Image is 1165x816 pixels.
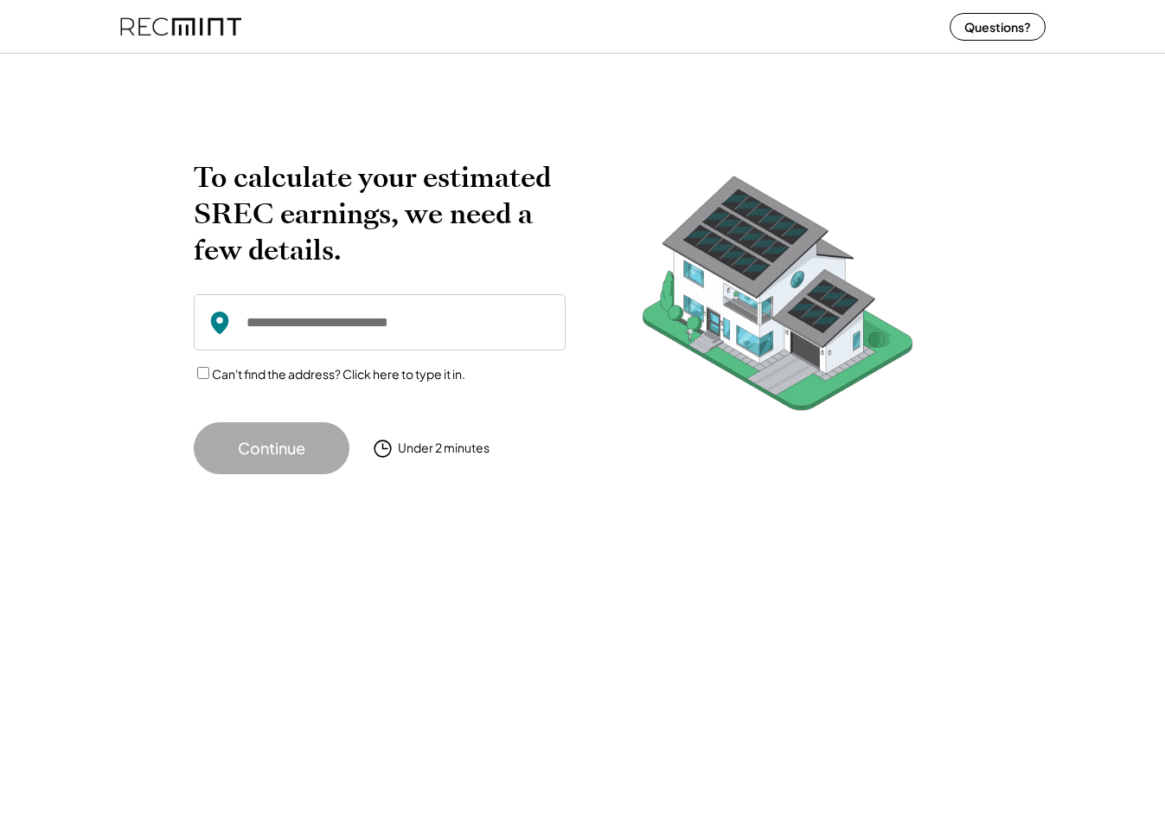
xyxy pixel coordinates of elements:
[212,366,465,382] label: Can't find the address? Click here to type it in.
[950,13,1046,41] button: Questions?
[398,440,490,457] div: Under 2 minutes
[194,422,349,474] button: Continue
[120,3,241,49] img: recmint-logotype%403x%20%281%29.jpeg
[609,159,946,437] img: RecMintArtboard%207.png
[194,159,566,268] h2: To calculate your estimated SREC earnings, we need a few details.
